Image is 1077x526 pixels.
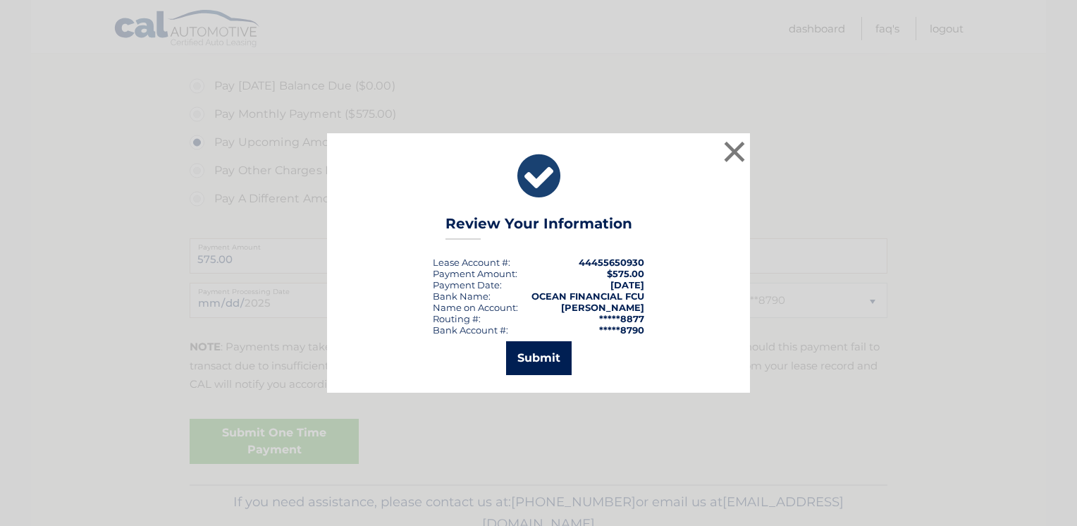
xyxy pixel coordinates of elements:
[561,302,644,313] strong: [PERSON_NAME]
[610,279,644,290] span: [DATE]
[445,215,632,240] h3: Review Your Information
[506,341,572,375] button: Submit
[433,324,508,336] div: Bank Account #:
[433,290,491,302] div: Bank Name:
[720,137,749,166] button: ×
[433,268,517,279] div: Payment Amount:
[433,257,510,268] div: Lease Account #:
[531,290,644,302] strong: OCEAN FINANCIAL FCU
[433,279,502,290] div: :
[433,279,500,290] span: Payment Date
[607,268,644,279] span: $575.00
[433,302,518,313] div: Name on Account:
[433,313,481,324] div: Routing #:
[579,257,644,268] strong: 44455650930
